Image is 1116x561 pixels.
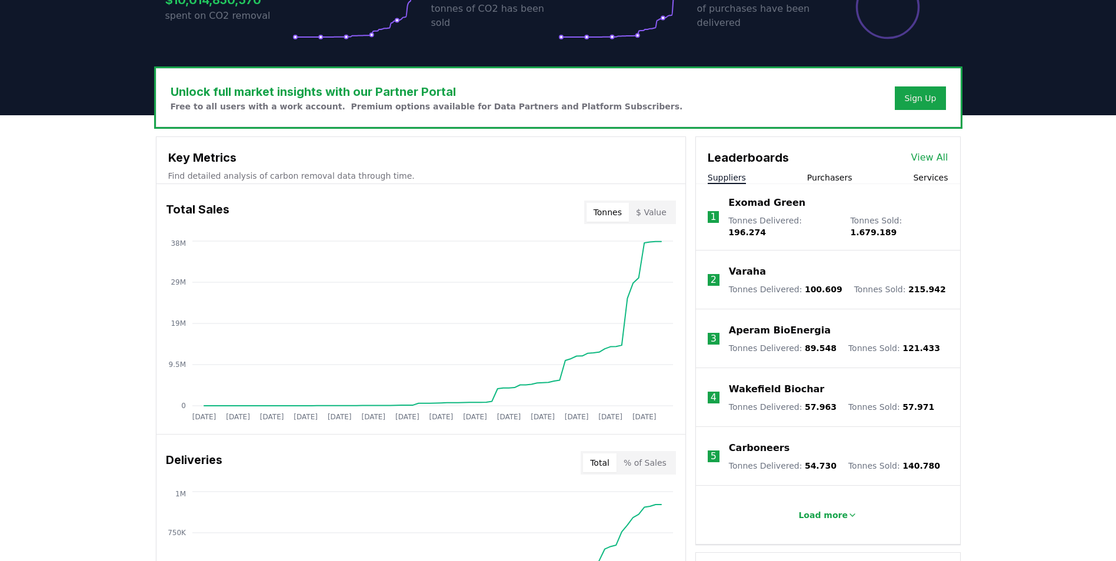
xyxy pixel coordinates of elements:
p: Load more [798,509,848,521]
p: 1 [710,210,716,224]
h3: Leaderboards [708,149,789,166]
span: 215.942 [908,285,946,294]
tspan: [DATE] [497,413,521,421]
button: Purchasers [807,172,852,183]
h3: Key Metrics [168,149,674,166]
tspan: [DATE] [429,413,453,421]
button: Suppliers [708,172,746,183]
p: of purchases have been delivered [697,2,824,30]
p: Tonnes Delivered : [729,342,837,354]
h3: Total Sales [166,201,229,224]
tspan: [DATE] [327,413,351,421]
tspan: [DATE] [564,413,588,421]
button: Tonnes [587,203,629,222]
button: % of Sales [617,453,674,472]
p: 2 [711,273,717,287]
tspan: 38M [171,239,186,248]
span: 57.963 [805,402,837,412]
p: 3 [711,332,717,346]
p: Tonnes Delivered : [729,401,837,413]
tspan: [DATE] [598,413,622,421]
button: Load more [789,503,867,527]
a: View All [911,151,948,165]
p: Tonnes Sold : [854,283,946,295]
button: Services [913,172,948,183]
p: spent on CO2 removal [165,9,292,23]
tspan: 29M [171,278,186,286]
tspan: 1M [175,490,186,498]
p: tonnes of CO2 has been sold [431,2,558,30]
tspan: 9.5M [168,360,185,369]
span: 1.679.189 [850,228,897,237]
tspan: [DATE] [632,413,656,421]
tspan: [DATE] [531,413,555,421]
a: Varaha [729,265,766,279]
button: Sign Up [895,86,945,110]
span: 89.548 [805,343,837,353]
p: Free to all users with a work account. Premium options available for Data Partners and Platform S... [171,101,683,112]
p: Find detailed analysis of carbon removal data through time. [168,170,674,182]
a: Aperam BioEnergia [729,323,831,338]
p: Tonnes Delivered : [729,460,837,472]
tspan: [DATE] [294,413,318,421]
tspan: [DATE] [226,413,250,421]
tspan: [DATE] [192,413,216,421]
p: Tonnes Sold : [850,215,948,238]
a: Sign Up [904,92,936,104]
tspan: [DATE] [463,413,487,421]
h3: Unlock full market insights with our Partner Portal [171,83,683,101]
tspan: 750K [168,529,186,537]
tspan: 0 [181,402,186,410]
span: 196.274 [728,228,766,237]
p: Tonnes Sold : [848,342,940,354]
a: Wakefield Biochar [729,382,824,396]
span: 121.433 [902,343,940,353]
tspan: [DATE] [395,413,419,421]
p: Tonnes Sold : [848,460,940,472]
h3: Deliveries [166,451,222,475]
a: Carboneers [729,441,789,455]
span: 54.730 [805,461,837,470]
a: Exomad Green [728,196,805,210]
p: Tonnes Delivered : [729,283,842,295]
span: 100.609 [805,285,842,294]
button: Total [583,453,617,472]
tspan: [DATE] [361,413,385,421]
button: $ Value [629,203,674,222]
p: Tonnes Delivered : [728,215,838,238]
span: 140.780 [902,461,940,470]
tspan: [DATE] [259,413,284,421]
p: 4 [711,390,717,405]
tspan: 19M [171,319,186,328]
p: 5 [711,449,717,463]
p: Tonnes Sold : [848,401,934,413]
span: 57.971 [902,402,934,412]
